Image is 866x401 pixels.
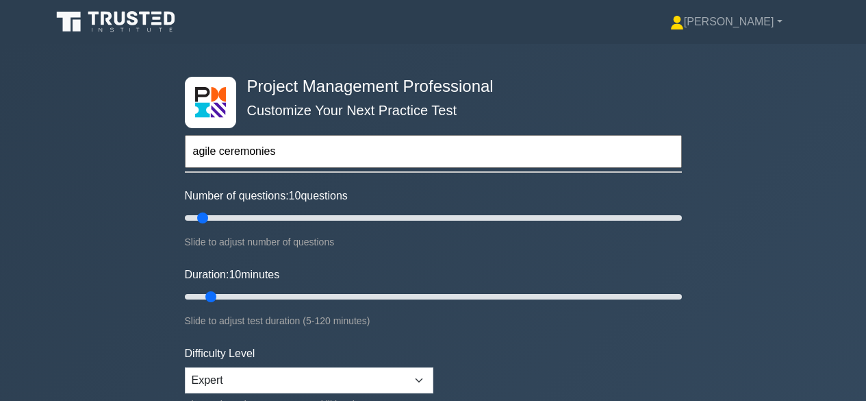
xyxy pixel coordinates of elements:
span: 10 [289,190,301,202]
div: Slide to adjust number of questions [185,234,682,250]
a: [PERSON_NAME] [637,8,815,36]
label: Duration: minutes [185,267,280,283]
label: Number of questions: questions [185,188,348,204]
div: Slide to adjust test duration (5-120 minutes) [185,313,682,329]
input: Start typing to filter on topic or concept... [185,135,682,168]
label: Difficulty Level [185,345,255,362]
span: 10 [229,269,241,280]
h4: Project Management Professional [242,77,615,97]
